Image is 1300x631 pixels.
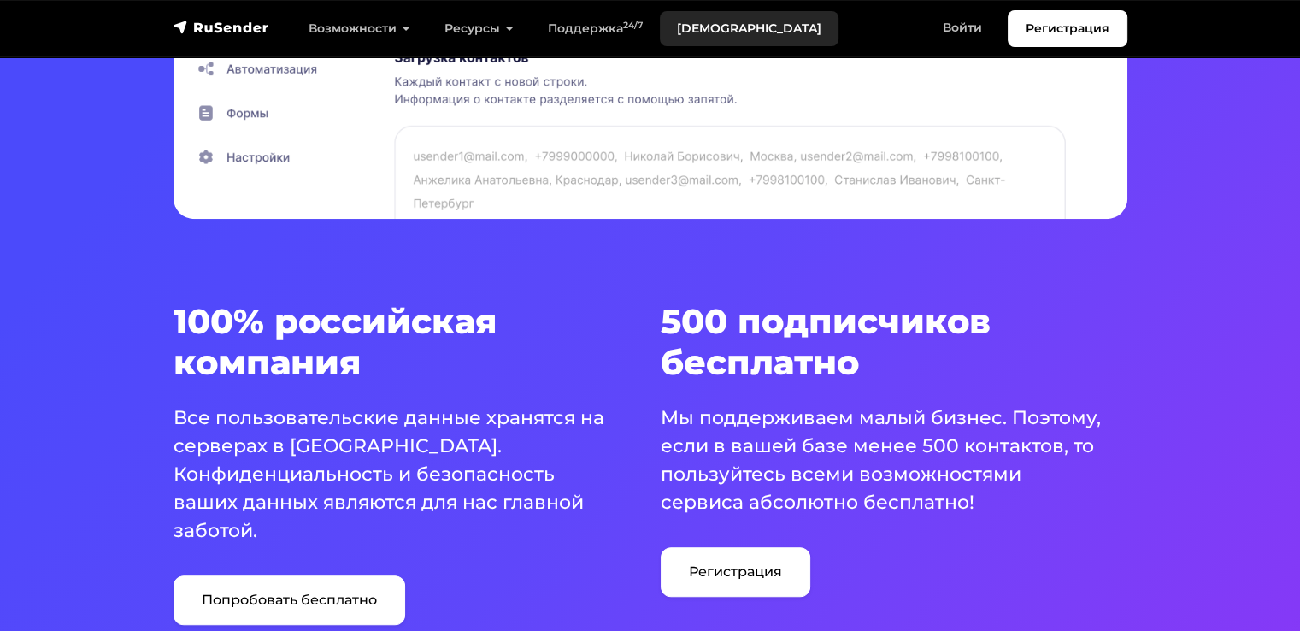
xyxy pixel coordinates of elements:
img: RuSender [174,19,269,36]
a: Поддержка24/7 [531,11,660,46]
a: Регистрация [1008,10,1127,47]
a: [DEMOGRAPHIC_DATA] [660,11,838,46]
a: Регистрация [661,547,810,597]
p: Мы поддерживаем малый бизнес. Поэтому, если в вашей базе менее 500 контактов, то пользуйтесь всем... [661,404,1107,516]
a: Возможности [291,11,427,46]
h3: 500 подписчиков бесплатно [661,301,1127,383]
a: Попробовать бесплатно [174,575,405,625]
a: Ресурсы [427,11,531,46]
a: Войти [926,10,999,45]
p: Все пользовательские данные хранятся на серверах в [GEOGRAPHIC_DATA]. Конфиденциальность и безопа... [174,404,620,545]
h3: 100% российская компания [174,301,640,383]
sup: 24/7 [623,20,643,31]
